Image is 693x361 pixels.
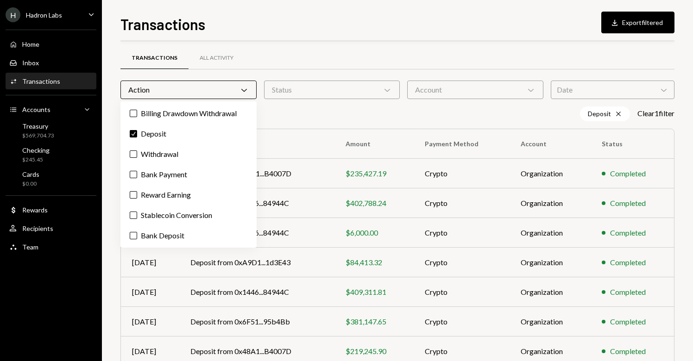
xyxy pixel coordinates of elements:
a: Inbox [6,54,96,71]
div: $245.45 [22,156,50,164]
td: Organization [510,188,591,218]
div: Transactions [22,77,60,85]
th: Amount [334,129,414,159]
div: All Activity [200,54,233,62]
td: Crypto [414,188,510,218]
div: Rewards [22,206,48,214]
th: Account [510,129,591,159]
td: Deposit from 0xA9D1...1d3E43 [179,248,334,277]
div: $219,245.90 [346,346,403,357]
td: Organization [510,218,591,248]
button: Stablecoin Conversion [130,212,137,219]
label: Bank Deposit [124,227,253,244]
div: $402,788.24 [346,198,403,209]
div: Home [22,40,39,48]
a: Transactions [120,46,189,70]
div: Completed [610,316,646,327]
div: $235,427.19 [346,168,403,179]
div: Action [120,81,257,99]
td: Crypto [414,218,510,248]
td: Organization [510,159,591,188]
td: Deposit from 0x48A1...B4007D [179,159,334,188]
div: $6,000.00 [346,227,403,238]
td: Crypto [414,159,510,188]
td: Crypto [414,307,510,336]
div: $381,147.65 [346,316,403,327]
div: H [6,7,20,22]
td: Deposit from 0x6F51...95b4Bb [179,307,334,336]
div: Treasury [22,122,54,130]
th: Payment Method [414,129,510,159]
td: Organization [510,248,591,277]
div: Hadron Labs [26,11,62,19]
button: Reward Earning [130,191,137,199]
th: To/From [179,129,334,159]
div: Completed [610,168,646,179]
a: All Activity [189,46,245,70]
button: Bank Payment [130,171,137,178]
div: Completed [610,227,646,238]
div: Team [22,243,38,251]
div: $409,311.81 [346,286,403,298]
div: Completed [610,286,646,298]
a: Home [6,36,96,52]
label: Deposit [124,125,253,142]
div: Inbox [22,59,39,67]
td: Organization [510,307,591,336]
td: Crypto [414,277,510,307]
div: $0.00 [22,180,39,188]
label: Billing Drawdown Withdrawal [124,105,253,122]
div: Recipients [22,224,53,232]
td: Organization [510,277,591,307]
div: Status [264,81,400,99]
div: Completed [610,346,646,357]
h1: Transactions [120,15,205,33]
a: Cards$0.00 [6,168,96,190]
th: Status [591,129,674,159]
a: Recipients [6,220,96,237]
div: [DATE] [132,346,168,357]
label: Bank Payment [124,166,253,183]
div: Accounts [22,106,50,113]
button: Withdrawal [130,150,137,158]
button: Exportfiltered [601,12,674,33]
a: Accounts [6,101,96,118]
td: Crypto [414,248,510,277]
div: [DATE] [132,286,168,298]
button: Clear1filter [637,109,674,118]
div: Cards [22,170,39,178]
div: [DATE] [132,316,168,327]
a: Treasury$569,704.73 [6,119,96,142]
label: Stablecoin Conversion [124,207,253,224]
a: Transactions [6,73,96,89]
div: Completed [610,257,646,268]
div: Deposit [580,106,630,121]
td: Deposit from 0x1446...84944C [179,188,334,218]
div: Checking [22,146,50,154]
td: Deposit from 0x1446...84944C [179,277,334,307]
div: Date [551,81,674,99]
label: Withdrawal [124,146,253,162]
div: $84,413.32 [346,257,403,268]
td: Deposit from 0x1446...84944C [179,218,334,248]
div: [DATE] [132,257,168,268]
div: Completed [610,198,646,209]
div: $569,704.73 [22,132,54,140]
label: Reward Earning [124,187,253,203]
a: Rewards [6,201,96,218]
div: Transactions [132,54,177,62]
button: Deposit [130,130,137,137]
a: Team [6,238,96,255]
div: Account [407,81,543,99]
a: Checking$245.45 [6,143,96,166]
button: Billing Drawdown Withdrawal [130,110,137,117]
button: Bank Deposit [130,232,137,239]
